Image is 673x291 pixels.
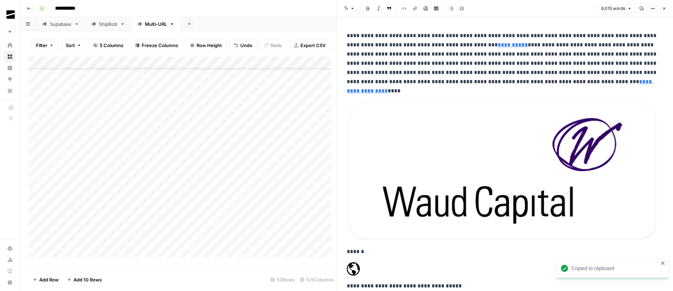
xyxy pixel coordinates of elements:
[100,42,123,49] span: 5 Columns
[61,40,86,51] button: Sort
[4,6,16,23] button: Workspace: OGM
[598,4,635,13] button: 6,015 words
[63,274,106,285] button: Add 10 Rows
[268,274,297,285] div: 53 Rows
[74,276,102,283] span: Add 10 Rows
[572,265,659,272] div: Copied to clipboard
[142,42,178,49] span: Freeze Columns
[300,42,326,49] span: Export CSV
[4,62,16,74] a: Insights
[4,277,16,288] button: Help + Support
[260,40,287,51] button: Redo
[131,40,183,51] button: Freeze Columns
[4,85,16,96] a: Your Data
[50,21,71,28] div: Supabase
[240,42,252,49] span: Undo
[289,40,330,51] button: Export CSV
[297,274,336,285] div: 5/5 Columns
[89,40,128,51] button: 5 Columns
[197,42,222,49] span: Row Height
[186,40,227,51] button: Row Height
[31,40,58,51] button: Filter
[39,276,59,283] span: Add Row
[271,42,282,49] span: Redo
[4,8,17,21] img: OGM Logo
[66,42,75,49] span: Sort
[229,40,257,51] button: Undo
[36,42,47,49] span: Filter
[4,40,16,51] a: Home
[85,17,131,31] a: ShipBob
[99,21,117,28] div: ShipBob
[4,74,16,85] a: Opportunities
[4,243,16,254] a: Settings
[29,274,63,285] button: Add Row
[131,17,181,31] a: Multi-URL
[4,51,16,62] a: Browse
[601,5,625,12] span: 6,015 words
[661,260,666,266] button: close
[4,266,16,277] a: Learning Hub
[36,17,85,31] a: Supabase
[145,21,167,28] div: Multi-URL
[4,254,16,266] a: Usage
